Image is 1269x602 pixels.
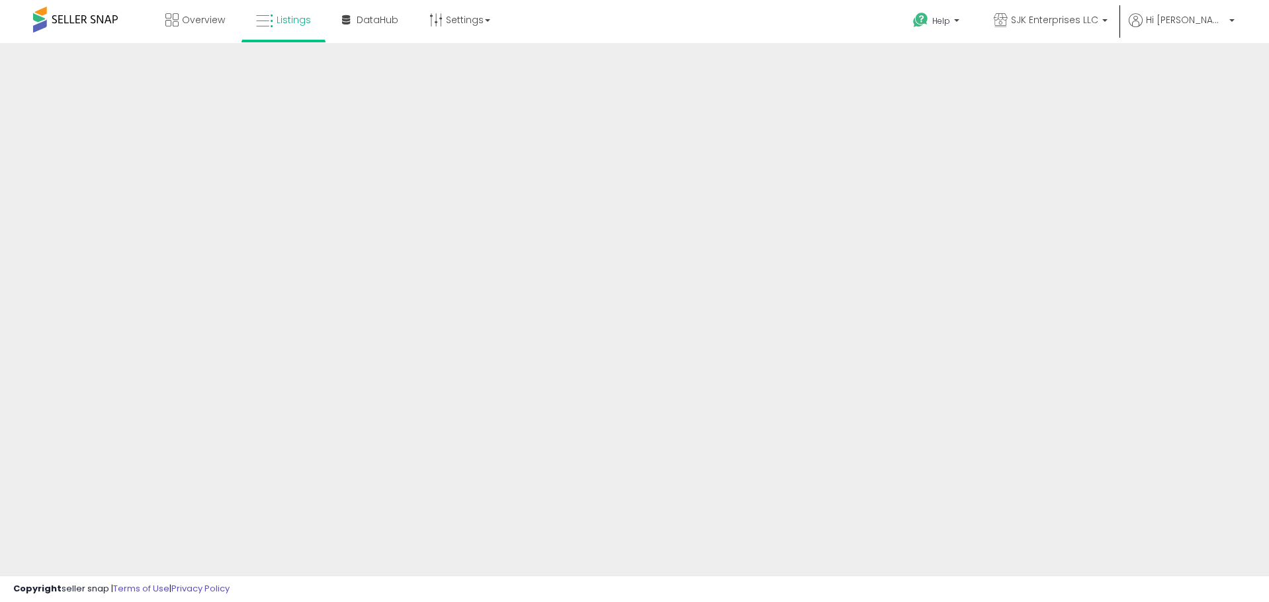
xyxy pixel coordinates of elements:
[912,12,929,28] i: Get Help
[171,582,230,595] a: Privacy Policy
[932,15,950,26] span: Help
[1146,13,1225,26] span: Hi [PERSON_NAME]
[1129,13,1235,43] a: Hi [PERSON_NAME]
[182,13,225,26] span: Overview
[1011,13,1098,26] span: SJK Enterprises LLC
[277,13,311,26] span: Listings
[113,582,169,595] a: Terms of Use
[13,582,62,595] strong: Copyright
[902,2,973,43] a: Help
[357,13,398,26] span: DataHub
[13,583,230,595] div: seller snap | |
